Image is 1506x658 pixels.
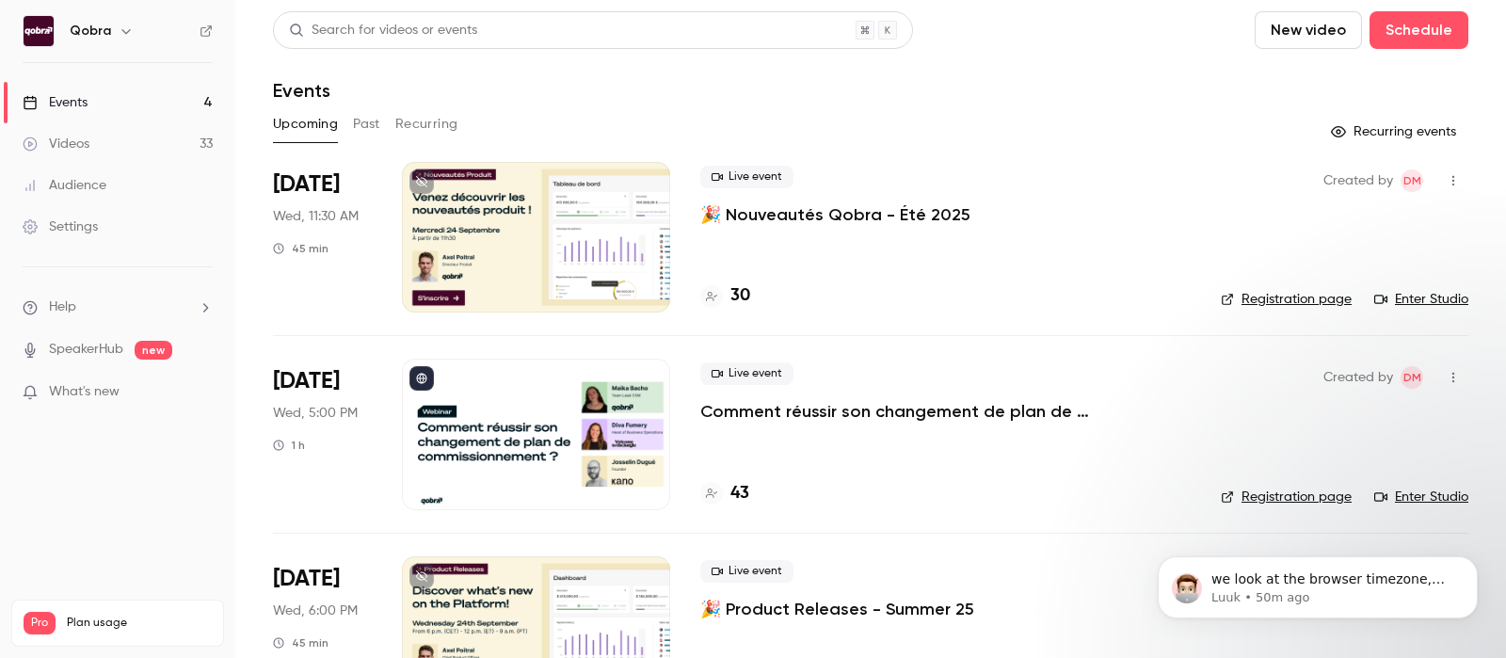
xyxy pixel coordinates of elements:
div: 45 min [273,635,328,650]
a: Enter Studio [1374,488,1468,506]
span: Dylan Manceau [1401,169,1423,192]
div: Settings [23,217,98,236]
a: Registration page [1221,290,1352,309]
div: Search for videos or events [289,21,477,40]
button: New video [1255,11,1362,49]
span: Wed, 11:30 AM [273,207,359,226]
span: Live event [700,362,793,385]
div: Audience [23,176,106,195]
span: Created by [1323,366,1393,389]
span: Live event [700,166,793,188]
iframe: Intercom notifications message [1129,517,1506,649]
span: Created by [1323,169,1393,192]
span: Dylan Manceau [1401,366,1423,389]
span: Help [49,297,76,317]
button: Upcoming [273,109,338,139]
span: Plan usage [67,616,212,631]
a: Enter Studio [1374,290,1468,309]
span: Live event [700,560,793,583]
div: Videos [23,135,89,153]
img: Qobra [24,16,54,46]
div: Events [23,93,88,112]
a: 30 [700,283,750,309]
h4: 43 [730,481,749,506]
a: 43 [700,481,749,506]
span: DM [1403,366,1421,389]
span: DM [1403,169,1421,192]
span: What's new [49,382,120,402]
a: 🎉 Nouveautés Qobra - Été 2025 [700,203,970,226]
span: Wed, 6:00 PM [273,602,358,620]
h1: Events [273,79,330,102]
span: new [135,341,172,360]
a: SpeakerHub [49,340,123,360]
span: Pro [24,612,56,634]
div: 45 min [273,241,328,256]
a: Registration page [1221,488,1352,506]
span: [DATE] [273,366,340,396]
div: Sep 24 Wed, 11:30 AM (Europe/Paris) [273,162,372,313]
a: Comment réussir son changement de plan de commissionnement ? [700,400,1191,423]
span: Wed, 5:00 PM [273,404,358,423]
span: [DATE] [273,169,340,200]
span: [DATE] [273,564,340,594]
button: Schedule [1370,11,1468,49]
button: Recurring events [1322,117,1468,147]
button: Recurring [395,109,458,139]
div: Sep 24 Wed, 5:00 PM (Europe/Paris) [273,359,372,509]
h4: 30 [730,283,750,309]
h6: Qobra [70,22,111,40]
a: 🎉 Product Releases - Summer 25 [700,598,974,620]
li: help-dropdown-opener [23,297,213,317]
div: 1 h [273,438,305,453]
button: Past [353,109,380,139]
